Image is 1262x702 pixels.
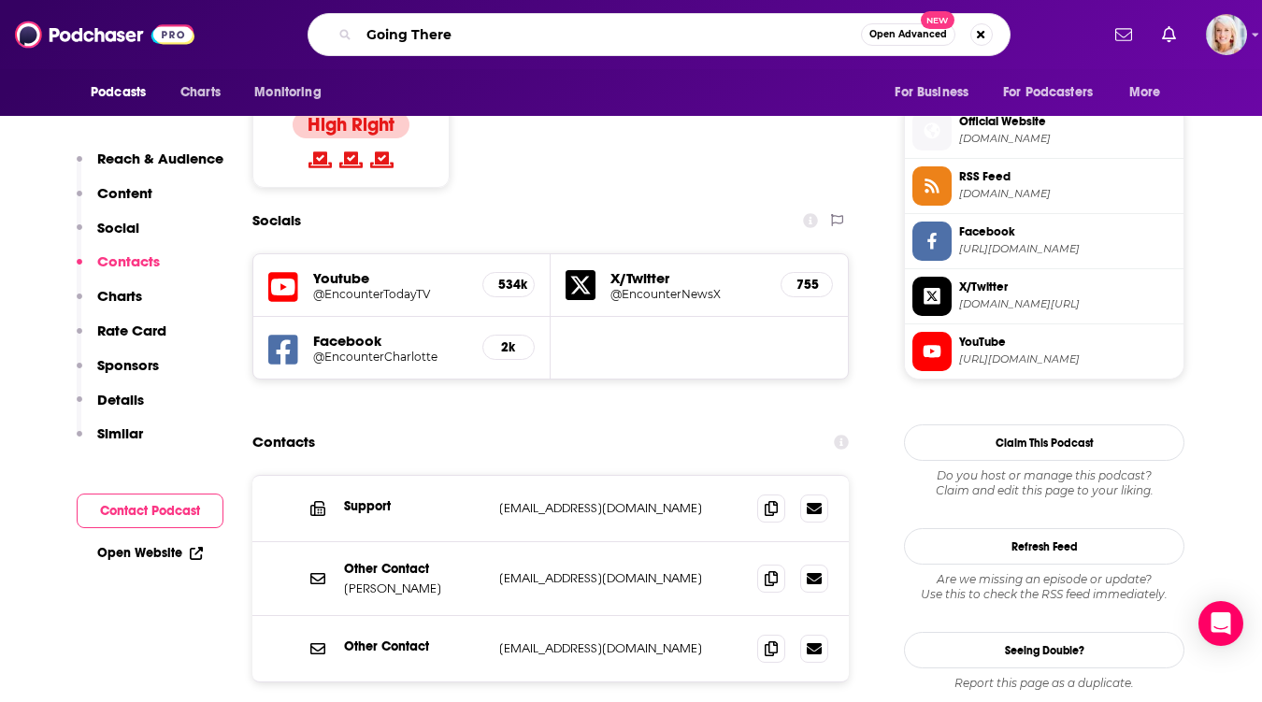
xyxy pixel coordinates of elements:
span: Do you host or manage this podcast? [904,468,1184,483]
p: Reach & Audience [97,150,223,167]
a: @EncounterTodayTV [313,287,467,301]
span: For Business [895,79,968,106]
p: Sponsors [97,356,159,374]
img: Podchaser - Follow, Share and Rate Podcasts [15,17,194,52]
button: open menu [1116,75,1184,110]
button: open menu [991,75,1120,110]
div: Report this page as a duplicate. [904,676,1184,691]
button: Show profile menu [1206,14,1247,55]
h2: Contacts [252,424,315,460]
p: Similar [97,424,143,442]
p: Other Contact [344,638,484,654]
span: YouTube [959,334,1176,351]
span: Podcasts [91,79,146,106]
h2: Socials [252,203,301,238]
h5: 755 [796,277,817,293]
a: Show notifications dropdown [1154,19,1183,50]
p: [PERSON_NAME] [344,580,484,596]
span: Facebook [959,223,1176,240]
div: Open Intercom Messenger [1198,601,1243,646]
button: Reach & Audience [77,150,223,184]
a: Show notifications dropdown [1108,19,1140,50]
h5: Youtube [313,269,467,287]
h5: Facebook [313,332,467,350]
span: Monitoring [254,79,321,106]
h5: 2k [498,339,519,355]
button: Contact Podcast [77,494,223,528]
input: Search podcasts, credits, & more... [359,20,861,50]
a: Charts [168,75,232,110]
h5: 534k [498,277,519,293]
span: X/Twitter [959,279,1176,295]
p: Other Contact [344,561,484,577]
span: New [921,11,954,29]
button: Refresh Feed [904,528,1184,565]
span: Charts [180,79,221,106]
button: Social [77,219,139,253]
button: Details [77,391,144,425]
span: More [1129,79,1161,106]
span: encountertoday.com [959,132,1176,146]
button: Similar [77,424,143,459]
span: Open Advanced [869,30,947,39]
a: X/Twitter[DOMAIN_NAME][URL] [912,277,1176,316]
span: https://www.youtube.com/@EncounterTodayTV [959,352,1176,366]
p: Support [344,498,484,514]
p: [EMAIL_ADDRESS][DOMAIN_NAME] [499,500,742,516]
a: @EncounterCharlotte [313,350,467,364]
div: Claim and edit this page to your liking. [904,468,1184,498]
p: Content [97,184,152,202]
p: Contacts [97,252,160,270]
button: Sponsors [77,356,159,391]
button: open menu [78,75,170,110]
p: Rate Card [97,322,166,339]
span: For Podcasters [1003,79,1093,106]
span: RSS Feed [959,168,1176,185]
a: Official Website[DOMAIN_NAME] [912,111,1176,150]
a: Facebook[URL][DOMAIN_NAME] [912,222,1176,261]
div: Search podcasts, credits, & more... [308,13,1011,56]
p: Social [97,219,139,236]
button: Rate Card [77,322,166,356]
p: [EMAIL_ADDRESS][DOMAIN_NAME] [499,640,742,656]
button: Open AdvancedNew [861,23,955,46]
span: https://www.facebook.com/EncounterCharlotte [959,242,1176,256]
button: Charts [77,287,142,322]
button: Content [77,184,152,219]
a: Seeing Double? [904,632,1184,668]
a: YouTube[URL][DOMAIN_NAME] [912,332,1176,371]
p: Charts [97,287,142,305]
a: RSS Feed[DOMAIN_NAME] [912,166,1176,206]
a: Open Website [97,545,203,561]
p: [EMAIL_ADDRESS][DOMAIN_NAME] [499,570,742,586]
span: Official Website [959,113,1176,130]
span: encounterunderground.libsyn.com [959,187,1176,201]
h4: High Right [308,113,394,136]
img: User Profile [1206,14,1247,55]
a: @EncounterNewsX [610,287,766,301]
div: Are we missing an episode or update? Use this to check the RSS feed immediately. [904,572,1184,602]
span: Logged in as ashtonrc [1206,14,1247,55]
span: twitter.com/EncounterNewsX [959,297,1176,311]
button: Claim This Podcast [904,424,1184,461]
button: open menu [882,75,992,110]
button: Contacts [77,252,160,287]
h5: X/Twitter [610,269,766,287]
p: Details [97,391,144,408]
button: open menu [241,75,345,110]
